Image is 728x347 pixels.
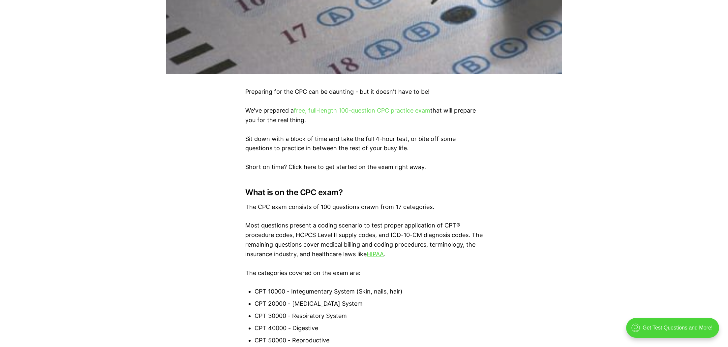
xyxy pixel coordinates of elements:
p: We've prepared a that will prepare you for the real thing. [245,106,483,125]
h3: What is on the CPC exam? [245,188,483,197]
li: CPT 20000 - [MEDICAL_DATA] System [255,299,483,309]
p: Short on time? Click here to get started on the exam right away. [245,162,483,172]
li: CPT 30000 - Respiratory System [255,311,483,321]
li: CPT 10000 - Integumentary System (Skin, nails, hair) [255,287,483,296]
p: Sit down with a block of time and take the full 4-hour test, or bite off some questions to practi... [245,134,483,154]
li: CPT 50000 - Reproductive [255,336,483,345]
li: CPT 40000 - Digestive [255,324,483,333]
a: HIPAA [367,251,384,258]
p: Most questions present a coding scenario to test proper application of CPT® procedure codes, HCPC... [245,221,483,259]
p: The CPC exam consists of 100 questions drawn from 17 categories. [245,202,483,212]
p: Preparing for the CPC can be daunting - but it doesn't have to be! [245,87,483,97]
p: The categories covered on the exam are: [245,268,483,278]
iframe: portal-trigger [621,315,728,347]
a: free, full-length 100-question CPC practice exam [294,107,430,114]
